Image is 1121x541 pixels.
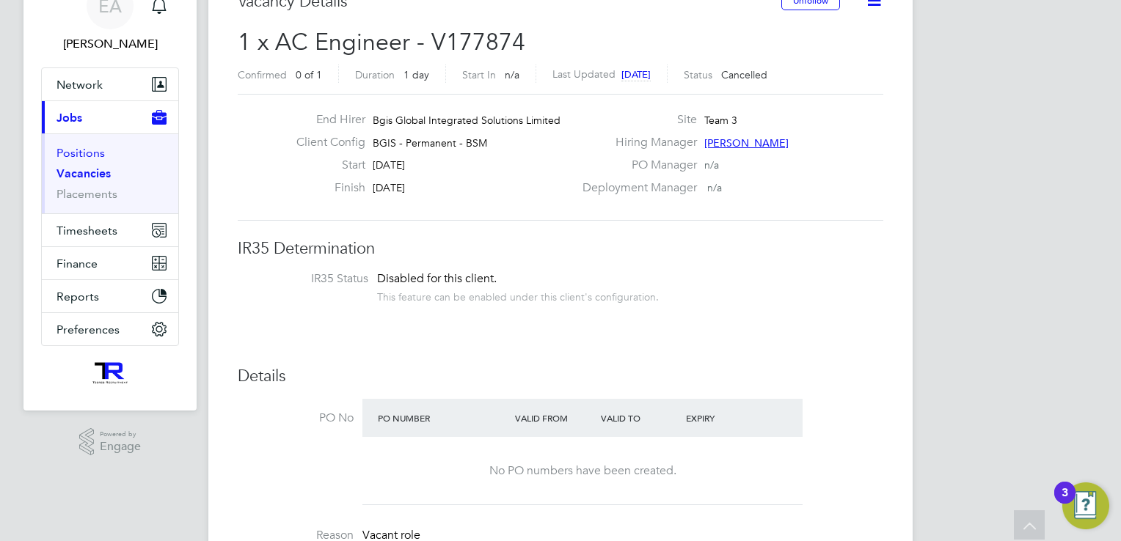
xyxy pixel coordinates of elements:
button: Open Resource Center, 3 new notifications [1062,482,1109,529]
label: PO No [238,411,354,426]
span: Team 3 [704,114,737,127]
label: Hiring Manager [574,135,697,150]
a: Vacancies [56,166,111,180]
label: Site [574,112,697,128]
label: Confirmed [238,68,287,81]
span: Disabled for this client. [377,271,497,286]
div: 3 [1062,493,1068,512]
a: Powered byEngage [79,428,142,456]
span: Ellis Andrew [41,35,179,53]
label: Last Updated [552,67,616,81]
label: Finish [285,180,365,196]
span: Powered by [100,428,141,441]
span: Jobs [56,111,82,125]
button: Reports [42,280,178,312]
label: Duration [355,68,395,81]
span: Finance [56,257,98,270]
div: Valid From [511,405,597,431]
span: [DATE] [373,181,405,194]
button: Network [42,68,178,100]
div: This feature can be enabled under this client's configuration. [377,287,659,303]
span: n/a [505,68,519,81]
button: Jobs [42,101,178,133]
label: Status [684,68,712,81]
span: Bgis Global Integrated Solutions Limited [373,114,560,127]
span: n/a [704,158,719,172]
div: Jobs [42,133,178,213]
span: BGIS - Permanent - BSM [373,136,487,150]
div: PO Number [374,405,511,431]
a: Positions [56,146,105,160]
label: IR35 Status [252,271,368,287]
h3: Details [238,366,883,387]
span: n/a [707,181,722,194]
span: [DATE] [621,68,651,81]
span: Reports [56,290,99,303]
button: Finance [42,247,178,279]
span: Preferences [56,323,120,336]
a: Placements [56,187,117,201]
label: Deployment Manager [574,180,697,196]
span: Engage [100,441,141,453]
span: Timesheets [56,224,117,238]
span: [PERSON_NAME] [704,136,789,150]
button: Preferences [42,313,178,345]
label: End Hirer [285,112,365,128]
span: Cancelled [721,68,767,81]
a: Go to home page [41,361,179,384]
label: PO Manager [574,158,697,173]
label: Start In [462,68,496,81]
img: wearetecrec-logo-retina.png [90,361,131,384]
div: Expiry [682,405,768,431]
label: Start [285,158,365,173]
label: Client Config [285,135,365,150]
span: [DATE] [373,158,405,172]
button: Timesheets [42,214,178,246]
div: No PO numbers have been created. [377,463,788,479]
h3: IR35 Determination [238,238,883,260]
span: 1 x AC Engineer - V177874 [238,28,525,56]
span: 0 of 1 [296,68,322,81]
div: Valid To [597,405,683,431]
span: Network [56,78,103,92]
span: 1 day [404,68,429,81]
